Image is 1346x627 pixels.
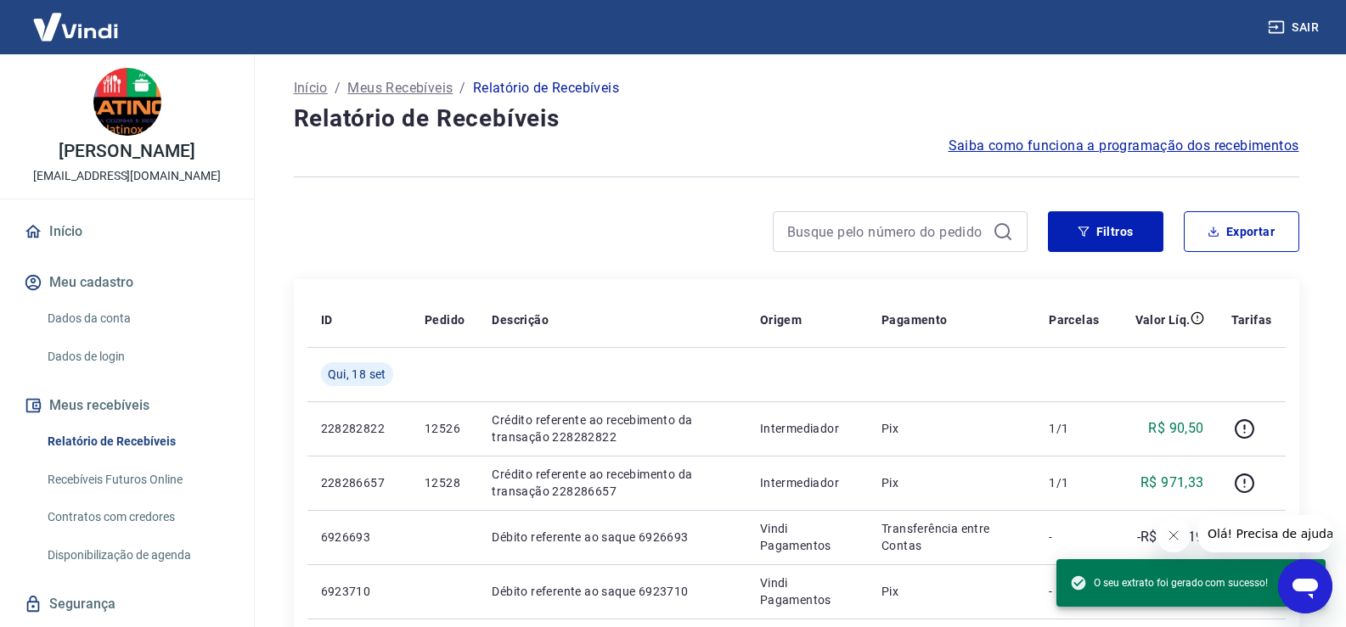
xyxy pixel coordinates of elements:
p: 228282822 [321,420,397,437]
input: Busque pelo número do pedido [787,219,986,244]
p: Pedido [425,311,465,328]
p: 6923710 [321,583,397,600]
h4: Relatório de Recebíveis [294,102,1299,136]
p: / [459,78,465,98]
p: Crédito referente ao recebimento da transação 228286657 [492,466,732,500]
span: Qui, 18 set [328,366,386,383]
p: Pix [881,474,1022,491]
a: Contratos com credores [41,500,234,535]
p: Pix [881,583,1022,600]
p: Intermediador [760,474,854,491]
p: 228286657 [321,474,397,491]
img: Vindi [20,1,131,53]
p: R$ 971,33 [1140,473,1204,493]
span: Olá! Precisa de ajuda? [10,12,143,25]
p: Valor Líq. [1135,311,1191,328]
p: Parcelas [1049,311,1099,328]
p: Tarifas [1231,311,1272,328]
p: 6926693 [321,529,397,546]
p: Pagamento [881,311,948,328]
p: R$ 90,50 [1148,418,1203,439]
p: -R$ 415,19 [1137,527,1204,547]
p: - [1049,529,1099,546]
button: Meu cadastro [20,264,234,301]
p: Pix [881,420,1022,437]
iframe: Fechar mensagem [1157,518,1191,552]
a: Saiba como funciona a programação dos recebimentos [949,136,1299,156]
p: ID [321,311,333,328]
iframe: Mensagem da empresa [1197,515,1332,552]
p: Vindi Pagamentos [760,520,854,554]
p: - [1049,583,1099,600]
p: 12526 [425,420,465,437]
button: Filtros [1048,211,1163,252]
p: 12528 [425,474,465,491]
button: Meus recebíveis [20,387,234,424]
img: 6e008a64-0de8-4df6-aeac-daa3a215f961.jpeg [93,68,161,136]
a: Meus Recebíveis [347,78,453,98]
p: Origem [760,311,802,328]
span: O seu extrato foi gerado com sucesso! [1070,574,1268,591]
a: Dados de login [41,339,234,374]
p: 1/1 [1049,420,1099,437]
a: Recebíveis Futuros Online [41,462,234,497]
p: Descrição [492,311,549,328]
p: Intermediador [760,420,854,437]
a: Disponibilização de agenda [41,538,234,573]
button: Sair [1264,12,1326,43]
p: Relatório de Recebíveis [473,78,619,98]
p: Débito referente ao saque 6926693 [492,529,732,546]
a: Segurança [20,585,234,623]
p: Débito referente ao saque 6923710 [492,583,732,600]
a: Dados da conta [41,301,234,336]
a: Relatório de Recebíveis [41,424,234,459]
p: / [335,78,341,98]
iframe: Botão para abrir a janela de mensagens [1278,559,1332,613]
p: Transferência entre Contas [881,520,1022,554]
button: Exportar [1184,211,1299,252]
p: [PERSON_NAME] [59,143,194,160]
a: Início [20,213,234,250]
p: Crédito referente ao recebimento da transação 228282822 [492,411,732,445]
p: 1/1 [1049,474,1099,491]
p: [EMAIL_ADDRESS][DOMAIN_NAME] [33,167,221,185]
p: Vindi Pagamentos [760,574,854,608]
a: Início [294,78,328,98]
